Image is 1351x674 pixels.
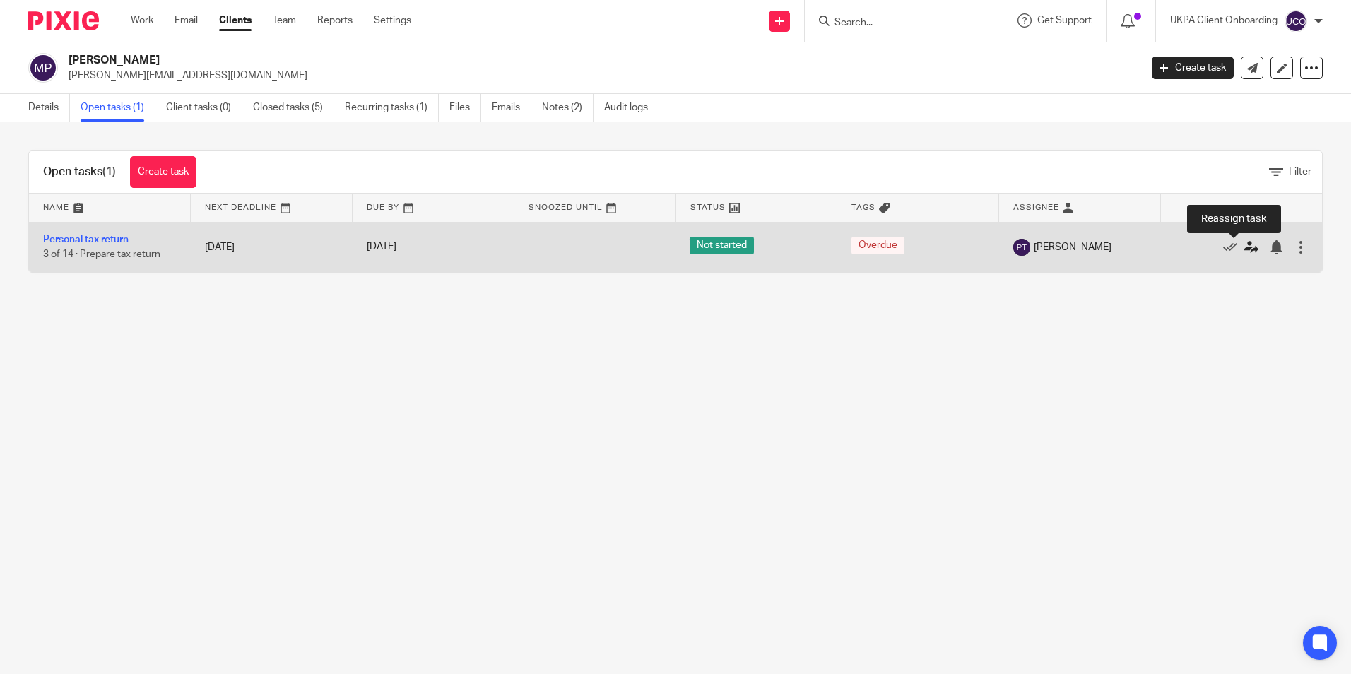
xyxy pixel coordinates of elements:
[851,237,904,254] span: Overdue
[1223,240,1244,254] a: Mark as done
[43,235,129,244] a: Personal tax return
[43,165,116,179] h1: Open tasks
[449,94,481,122] a: Files
[833,17,960,30] input: Search
[604,94,659,122] a: Audit logs
[1170,13,1278,28] p: UKPA Client Onboarding
[1034,240,1111,254] span: [PERSON_NAME]
[130,156,196,188] a: Create task
[529,203,603,211] span: Snoozed Until
[851,203,875,211] span: Tags
[492,94,531,122] a: Emails
[69,53,918,68] h2: [PERSON_NAME]
[690,203,726,211] span: Status
[28,11,99,30] img: Pixie
[69,69,1131,83] p: [PERSON_NAME][EMAIL_ADDRESS][DOMAIN_NAME]
[1037,16,1092,25] span: Get Support
[191,222,353,272] td: [DATE]
[1013,239,1030,256] img: svg%3E
[253,94,334,122] a: Closed tasks (5)
[28,94,70,122] a: Details
[273,13,296,28] a: Team
[317,13,353,28] a: Reports
[81,94,155,122] a: Open tasks (1)
[102,166,116,177] span: (1)
[1289,167,1311,177] span: Filter
[166,94,242,122] a: Client tasks (0)
[1285,10,1307,32] img: svg%3E
[367,242,396,252] span: [DATE]
[542,94,594,122] a: Notes (2)
[1152,57,1234,79] a: Create task
[175,13,198,28] a: Email
[374,13,411,28] a: Settings
[131,13,153,28] a: Work
[345,94,439,122] a: Recurring tasks (1)
[43,249,160,259] span: 3 of 14 · Prepare tax return
[28,53,58,83] img: svg%3E
[690,237,754,254] span: Not started
[219,13,252,28] a: Clients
